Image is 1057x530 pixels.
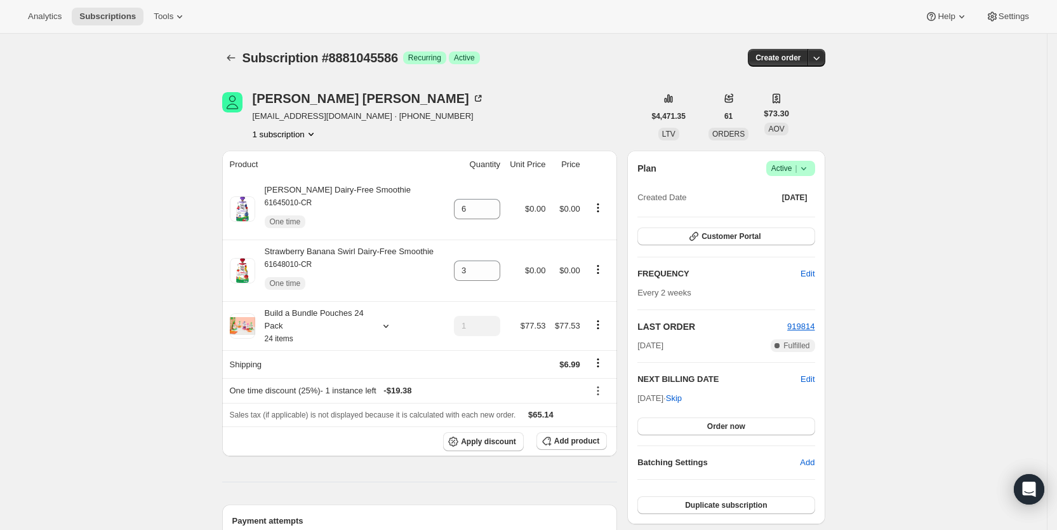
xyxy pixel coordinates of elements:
span: Help [938,11,955,22]
th: Price [550,151,584,179]
span: - $19.38 [383,384,411,397]
span: $0.00 [525,266,546,275]
button: Help [917,8,975,25]
span: Fulfilled [783,341,809,351]
span: Skip [666,392,682,405]
div: Build a Bundle Pouches 24 Pack [255,307,369,345]
span: $0.00 [559,266,580,275]
button: Product actions [253,128,317,140]
span: $0.00 [525,204,546,214]
span: [EMAIL_ADDRESS][DOMAIN_NAME] · [PHONE_NUMBER] [253,110,484,123]
button: Customer Portal [637,228,814,245]
button: Subscriptions [72,8,143,25]
span: [DATE] · [637,393,682,403]
div: Open Intercom Messenger [1014,474,1044,505]
span: Tools [154,11,173,22]
button: Subscriptions [222,49,240,67]
button: [DATE] [774,189,815,207]
th: Shipping [222,350,448,378]
button: Edit [801,373,814,386]
span: One time [270,278,301,289]
button: Product actions [588,201,608,215]
th: Quantity [448,151,504,179]
span: ORDERS [712,130,745,139]
button: Duplicate subscription [637,496,814,514]
span: Active [771,162,810,175]
span: $77.53 [555,321,580,330]
button: 919814 [787,320,814,333]
button: 61 [717,107,740,125]
span: Sales tax (if applicable) is not displayed because it is calculated with each new order. [230,411,516,419]
span: Add [800,456,814,469]
h6: Batching Settings [637,456,800,469]
div: [PERSON_NAME] Dairy-Free Smoothie [255,184,411,234]
a: 919814 [787,322,814,331]
button: Create order [748,49,808,67]
span: Apply discount [461,437,516,447]
span: One time [270,217,301,227]
button: Tools [146,8,194,25]
img: product img [230,196,255,222]
button: $4,471.35 [644,107,693,125]
span: $4,471.35 [652,111,686,121]
span: [DATE] [782,193,808,203]
span: Edit [801,268,814,280]
button: Product actions [588,262,608,276]
span: Subscriptions [79,11,136,22]
span: Analytics [28,11,62,22]
button: Shipping actions [588,356,608,370]
span: [DATE] [637,339,663,352]
span: Active [454,53,475,63]
div: One time discount (25%) - 1 instance left [230,384,580,397]
span: $0.00 [559,204,580,214]
h2: NEXT BILLING DATE [637,373,801,386]
span: $65.14 [528,410,554,419]
button: Skip [658,388,689,409]
small: 61645010-CR [265,198,312,207]
span: Order now [707,421,745,431]
span: Add product [554,436,599,446]
h2: FREQUENCY [637,268,801,280]
button: Edit [793,264,822,284]
small: 24 items [265,334,293,343]
small: 61648010-CR [265,260,312,269]
span: $6.99 [559,360,580,369]
th: Product [222,151,448,179]
img: product img [230,258,255,283]
button: Order now [637,418,814,435]
button: Product actions [588,318,608,332]
div: Strawberry Banana Swirl Dairy-Free Smoothie [255,245,434,296]
span: Create order [755,53,801,63]
span: $77.53 [521,321,546,330]
span: Recurring [408,53,441,63]
button: Add [792,452,822,473]
span: 61 [724,111,733,121]
div: [PERSON_NAME] [PERSON_NAME] [253,92,484,105]
h2: Plan [637,162,656,175]
span: AOV [768,125,784,133]
span: Settings [999,11,1029,22]
span: Duplicate subscription [685,500,767,510]
span: Brooke Warren [222,92,243,112]
span: Subscription #8881045586 [243,51,398,65]
button: Add product [536,432,607,450]
span: $73.30 [764,107,789,120]
span: Every 2 weeks [637,288,691,297]
span: Customer Portal [701,231,761,241]
button: Analytics [20,8,69,25]
th: Unit Price [504,151,550,179]
span: LTV [662,130,675,139]
button: Apply discount [443,432,524,451]
h2: Payment attempts [232,515,608,527]
button: Settings [978,8,1037,25]
span: Created Date [637,191,686,204]
h2: LAST ORDER [637,320,787,333]
span: | [795,163,797,173]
